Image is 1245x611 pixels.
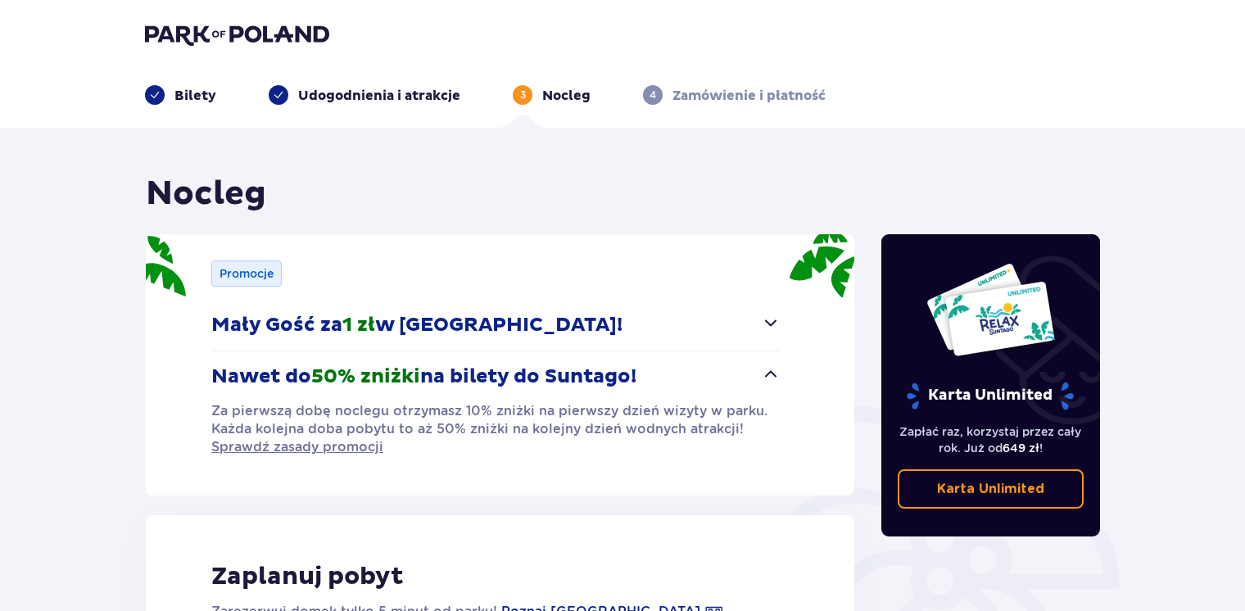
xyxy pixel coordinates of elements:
[145,23,329,46] img: Park of Poland logo
[298,87,460,105] p: Udogodnienia i atrakcje
[211,402,781,456] div: Nawet do50% zniżkina bilety do Suntago!
[145,85,216,105] div: Bilety
[211,351,781,402] button: Nawet do50% zniżkina bilety do Suntago!
[672,87,826,105] p: Zamówienie i płatność
[220,265,274,282] p: Promocje
[311,364,420,389] span: 50% zniżki
[211,313,622,337] p: Mały Gość za w [GEOGRAPHIC_DATA]!
[146,174,266,215] h1: Nocleg
[650,88,656,102] p: 4
[926,262,1056,357] img: Dwie karty całoroczne do Suntago z napisem 'UNLIMITED RELAX', na białym tle z tropikalnymi liśćmi...
[520,88,526,102] p: 3
[898,469,1084,509] a: Karta Unlimited
[905,382,1075,410] p: Karta Unlimited
[643,85,826,105] div: 4Zamówienie i płatność
[211,561,404,592] p: Zaplanuj pobyt
[898,423,1084,456] p: Zapłać raz, korzystaj przez cały rok. Już od !
[211,300,781,351] button: Mały Gość za1 złw [GEOGRAPHIC_DATA]!
[269,85,460,105] div: Udogodnienia i atrakcje
[937,480,1044,498] p: Karta Unlimited
[211,364,636,389] p: Nawet do na bilety do Suntago!
[542,87,591,105] p: Nocleg
[211,402,781,456] p: Za pierwszą dobę noclegu otrzymasz 10% zniżki na pierwszy dzień wizyty w parku. Każda kolejna dob...
[174,87,216,105] p: Bilety
[342,313,375,337] span: 1 zł
[211,438,383,456] a: Sprawdź zasady promocji
[1003,441,1039,455] span: 649 zł
[513,85,591,105] div: 3Nocleg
